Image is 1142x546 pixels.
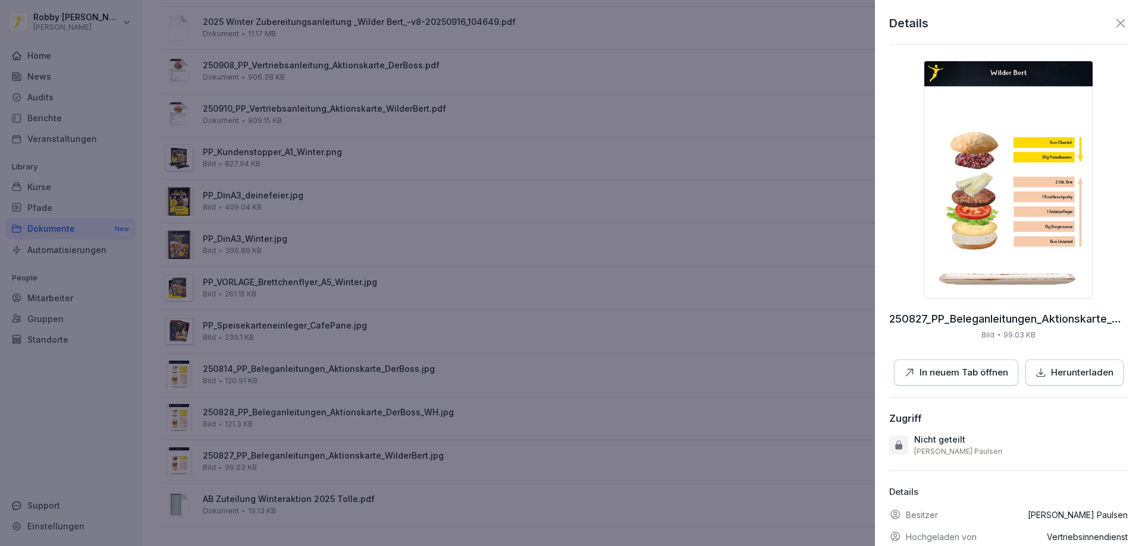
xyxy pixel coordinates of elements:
[1047,531,1128,543] p: Vertriebsinnendienst
[906,531,977,543] p: Hochgeladen von
[1025,359,1124,386] button: Herunterladen
[981,330,994,340] p: Bild
[889,485,1128,499] p: Details
[906,509,938,521] p: Besitzer
[889,412,922,424] div: Zugriff
[1003,330,1036,340] p: 99.03 KB
[924,61,1093,299] img: thumbnail
[889,14,928,32] p: Details
[914,434,965,446] p: Nicht geteilt
[1028,509,1128,521] p: [PERSON_NAME] Paulsen
[1051,366,1113,380] p: Herunterladen
[894,359,1018,386] button: In neuem Tab öffnen
[914,447,1002,456] p: [PERSON_NAME] Paulsen
[889,313,1128,325] p: 250827_PP_Beleganleitungen_Aktionskarte_WilderBert.jpg
[920,366,1008,380] p: In neuem Tab öffnen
